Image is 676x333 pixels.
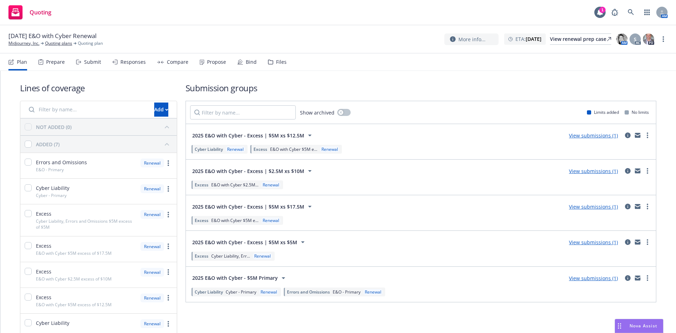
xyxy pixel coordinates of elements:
span: Excess [195,217,208,223]
a: mail [633,131,642,140]
a: View renewal prep case [550,33,611,45]
a: more [643,131,652,140]
a: mail [633,167,642,175]
div: Limits added [587,109,619,115]
div: View renewal prep case [550,34,611,44]
span: Excess [36,294,51,301]
div: Renewal [140,210,164,219]
span: S [634,36,637,43]
span: E&O with Cyber $5M excess of $17.5M [36,250,112,256]
span: ETA : [515,35,542,43]
img: photo [616,33,627,45]
div: Renewal [363,289,383,295]
a: View submissions (1) [569,239,618,246]
div: Propose [207,59,226,65]
div: 1 [599,7,606,13]
button: 2025 E&O with Cyber - Excess | $5M xs $17.5M [190,199,316,214]
a: View submissions (1) [569,168,618,174]
button: 2025 E&O with Cyber - Excess | $5M xs $12.5M [190,128,316,142]
img: photo [643,33,654,45]
a: more [643,274,652,282]
span: Cyber - Primary [226,289,256,295]
a: Midjourney, Inc. [8,40,39,47]
a: mail [633,274,642,282]
span: Cyber Liability, Err... [211,253,250,259]
button: 2025 E&O with Cyber - Excess | $5M xs $5M [190,235,309,249]
div: ADDED (7) [36,141,60,148]
a: Quoting plans [45,40,72,47]
a: circleInformation [624,167,632,175]
div: Renewal [261,217,281,223]
span: Excess [195,253,208,259]
button: Add [154,103,168,117]
div: Renewal [261,182,281,188]
a: more [164,159,173,167]
div: Responses [120,59,146,65]
span: Excess [36,210,51,217]
a: circleInformation [624,131,632,140]
a: mail [633,202,642,211]
div: Renewal [226,146,245,152]
button: ADDED (7) [36,138,173,150]
div: Renewal [253,253,272,259]
a: View submissions (1) [569,275,618,282]
span: Quoting [30,10,51,15]
div: Bind [246,59,257,65]
span: More info... [458,36,486,43]
span: Excess [195,182,208,188]
div: Add [154,103,168,116]
span: Nova Assist [630,323,657,329]
span: 2025 E&O with Cyber - Excess | $2.5M xs $10M [192,167,304,175]
div: No limits [625,109,649,115]
span: E&O with Cyber $5M e... [211,217,258,223]
span: Excess [36,268,51,275]
a: circleInformation [624,238,632,246]
a: more [164,210,173,219]
span: Cyber - Primary [36,192,67,198]
a: more [164,185,173,193]
span: E&O - Primary [333,289,361,295]
div: Compare [167,59,188,65]
span: Show archived [300,109,334,116]
h1: Submission groups [186,82,656,94]
div: Renewal [140,242,164,251]
div: Plan [17,59,27,65]
span: 2025 E&O with Cyber - Excess | $5M xs $17.5M [192,203,304,210]
div: Submit [84,59,101,65]
a: more [164,242,173,251]
a: more [164,268,173,276]
a: more [643,202,652,211]
div: Renewal [140,159,164,167]
a: Switch app [640,5,654,19]
span: E&O with Cyber $5M excess of $12.5M [36,302,112,308]
button: NOT ADDED (0) [36,121,173,132]
span: 2025 E&O with Cyber - Excess | $5M xs $5M [192,239,297,246]
a: circleInformation [624,274,632,282]
a: more [643,167,652,175]
div: Renewal [140,319,164,328]
div: Renewal [140,184,164,193]
div: Renewal [320,146,339,152]
a: more [164,320,173,328]
input: Filter by name... [190,105,296,119]
h1: Lines of coverage [20,82,177,94]
strong: [DATE] [526,36,542,42]
span: Cyber Liability [195,289,223,295]
span: Cyber Liability [195,146,223,152]
div: Renewal [259,289,278,295]
div: Files [276,59,287,65]
span: Excess [254,146,267,152]
span: E&O with Cyber $2.5M... [211,182,258,188]
div: Renewal [140,268,164,277]
div: Drag to move [615,319,624,333]
div: NOT ADDED (0) [36,123,71,131]
a: more [659,35,668,43]
span: Errors and Omissions [287,289,330,295]
a: Report a Bug [608,5,622,19]
span: Errors and Omissions [36,159,87,166]
a: circleInformation [624,202,632,211]
div: Prepare [46,59,65,65]
span: 2025 E&O with Cyber - $5M Primary [192,274,278,282]
span: E&O - Primary [36,167,64,173]
a: View submissions (1) [569,132,618,139]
